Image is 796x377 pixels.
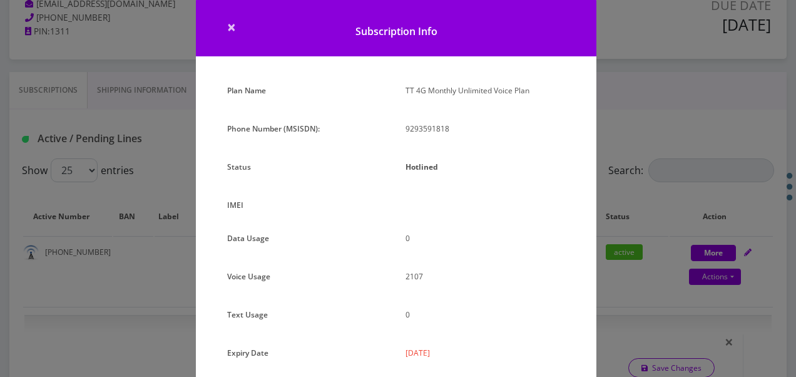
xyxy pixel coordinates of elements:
[227,229,269,247] label: Data Usage
[227,158,251,176] label: Status
[406,81,565,100] p: TT 4G Monthly Unlimited Voice Plan
[227,16,236,37] span: ×
[406,267,565,286] p: 2107
[406,344,565,362] p: [DATE]
[227,306,268,324] label: Text Usage
[406,120,565,138] p: 9293591818
[227,267,270,286] label: Voice Usage
[406,229,565,247] p: 0
[227,81,266,100] label: Plan Name
[406,162,438,172] strong: Hotlined
[406,306,565,324] p: 0
[227,120,320,138] label: Phone Number (MSISDN):
[227,196,243,214] label: IMEI
[227,344,268,362] label: Expiry Date
[227,19,236,34] button: Close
